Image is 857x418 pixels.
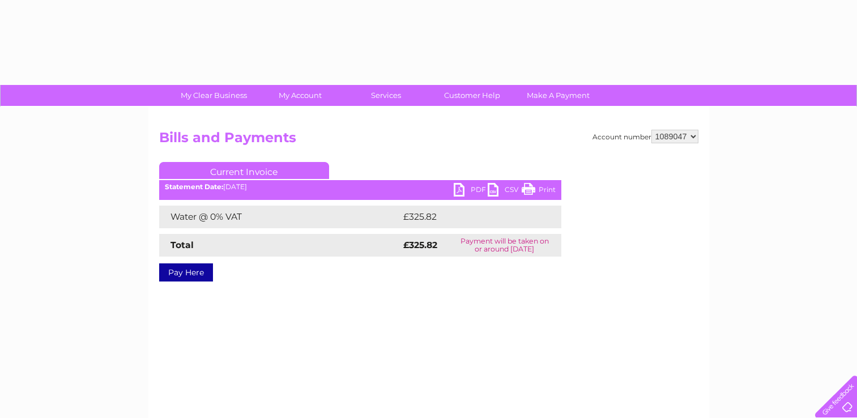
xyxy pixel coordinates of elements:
a: PDF [454,183,488,199]
div: [DATE] [159,183,561,191]
a: Pay Here [159,263,213,281]
a: Services [339,85,433,106]
a: Customer Help [425,85,519,106]
td: Water @ 0% VAT [159,206,400,228]
a: Print [522,183,556,199]
h2: Bills and Payments [159,130,698,151]
strong: Total [170,240,194,250]
a: CSV [488,183,522,199]
td: Payment will be taken on or around [DATE] [448,234,561,257]
a: Current Invoice [159,162,329,179]
a: My Account [253,85,347,106]
a: Make A Payment [511,85,605,106]
td: £325.82 [400,206,541,228]
b: Statement Date: [165,182,223,191]
strong: £325.82 [403,240,437,250]
a: My Clear Business [167,85,261,106]
div: Account number [592,130,698,143]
